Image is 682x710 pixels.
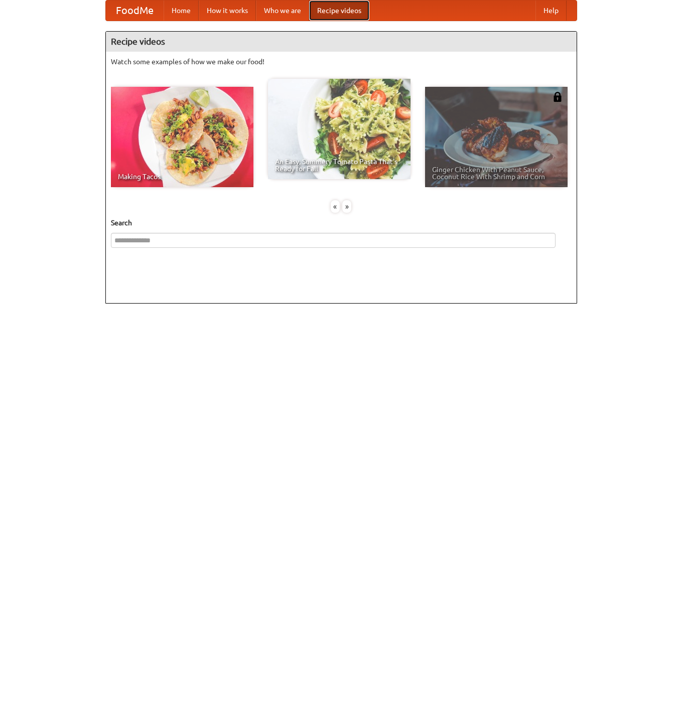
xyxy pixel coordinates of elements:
img: 483408.png [553,92,563,102]
div: » [342,200,351,213]
a: Home [164,1,199,21]
a: FoodMe [106,1,164,21]
span: An Easy, Summery Tomato Pasta That's Ready for Fall [275,158,403,172]
a: Help [535,1,567,21]
a: Making Tacos [111,87,253,187]
div: « [331,200,340,213]
h5: Search [111,218,572,228]
p: Watch some examples of how we make our food! [111,57,572,67]
a: An Easy, Summery Tomato Pasta That's Ready for Fall [268,79,411,179]
a: Recipe videos [309,1,369,21]
span: Making Tacos [118,173,246,180]
a: How it works [199,1,256,21]
h4: Recipe videos [106,32,577,52]
a: Who we are [256,1,309,21]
